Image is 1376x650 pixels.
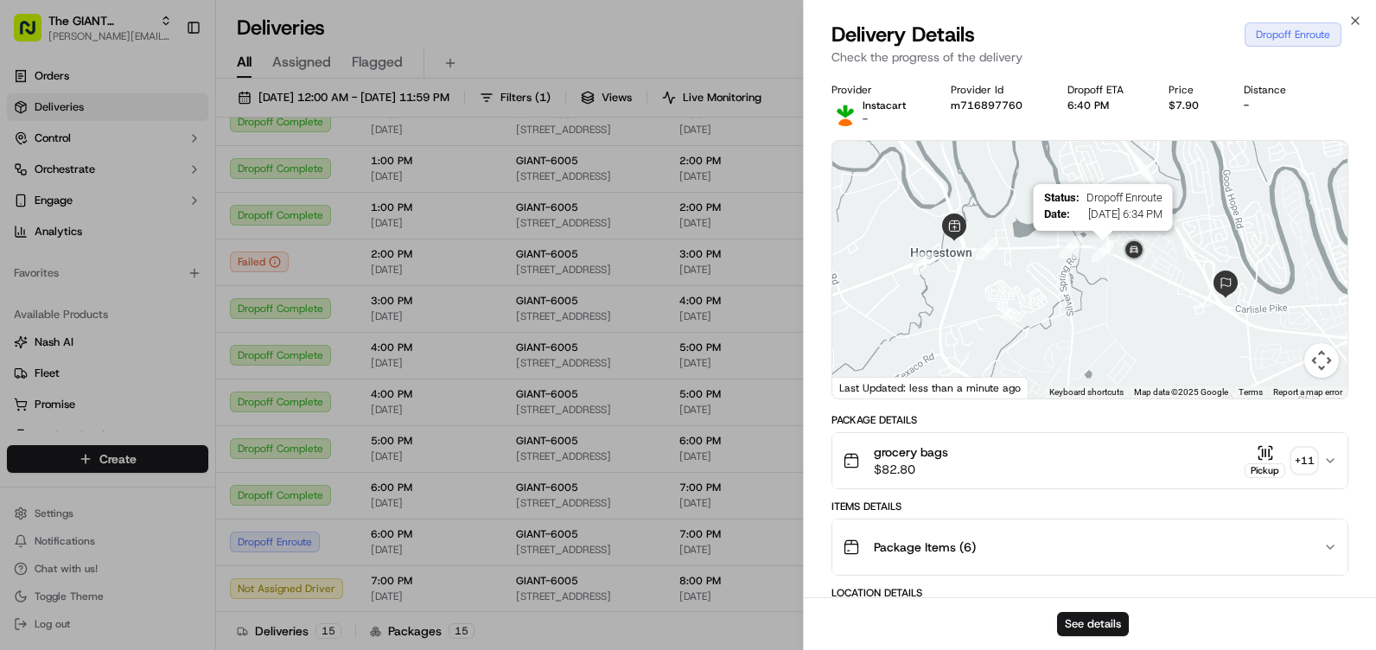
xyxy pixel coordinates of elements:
div: - [1244,99,1303,112]
div: Items Details [831,500,1348,513]
div: 7 [1092,240,1114,263]
a: Open this area in Google Maps (opens a new window) [837,376,894,398]
div: Distance [1244,83,1303,97]
span: [DATE] 6:34 PM [1076,207,1162,220]
div: 5 [976,238,998,260]
span: - [863,112,868,126]
div: + 11 [1292,449,1316,473]
span: Date : [1043,207,1069,220]
div: 💻 [146,252,160,266]
span: Delivery Details [831,21,975,48]
div: Last Updated: less than a minute ago [832,377,1029,398]
div: 6 [1060,236,1082,258]
button: Keyboard shortcuts [1049,386,1124,398]
p: Instacart [863,99,906,112]
button: See details [1057,612,1129,636]
button: m716897760 [951,99,1022,112]
a: Powered byPylon [122,292,209,306]
button: Pickup+11 [1245,444,1316,478]
div: Dropoff ETA [1067,83,1141,97]
span: Dropoff Enroute [1086,191,1162,204]
div: We're available if you need us! [59,182,219,196]
button: Pickup [1245,444,1285,478]
div: 6:40 PM [1067,99,1141,112]
div: $7.90 [1169,99,1216,112]
div: 4 [913,252,935,275]
button: grocery bags$82.80Pickup+11 [832,433,1347,488]
span: grocery bags [874,443,948,461]
span: Pylon [172,293,209,306]
img: profile_instacart_ahold_partner.png [831,99,859,126]
span: API Documentation [163,251,277,268]
a: 💻API Documentation [139,244,284,275]
a: Report a map error [1273,387,1342,397]
p: Welcome 👋 [17,69,315,97]
div: Start new chat [59,165,283,182]
span: Knowledge Base [35,251,132,268]
div: Provider Id [951,83,1040,97]
div: Location Details [831,586,1348,600]
span: Status : [1043,191,1079,204]
a: 📗Knowledge Base [10,244,139,275]
span: Map data ©2025 Google [1134,387,1228,397]
button: Map camera controls [1304,343,1339,378]
img: Google [837,376,894,398]
button: Start new chat [294,170,315,191]
span: Package Items ( 6 ) [874,538,976,556]
p: Check the progress of the delivery [831,48,1348,66]
img: 1736555255976-a54dd68f-1ca7-489b-9aae-adbdc363a1c4 [17,165,48,196]
a: Terms (opens in new tab) [1239,387,1263,397]
div: Pickup [1245,463,1285,478]
button: Package Items (6) [832,519,1347,575]
div: Price [1169,83,1216,97]
img: Nash [17,17,52,52]
div: Package Details [831,413,1348,427]
div: Provider [831,83,923,97]
input: Got a question? Start typing here... [45,112,311,130]
span: $82.80 [874,461,948,478]
div: 📗 [17,252,31,266]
